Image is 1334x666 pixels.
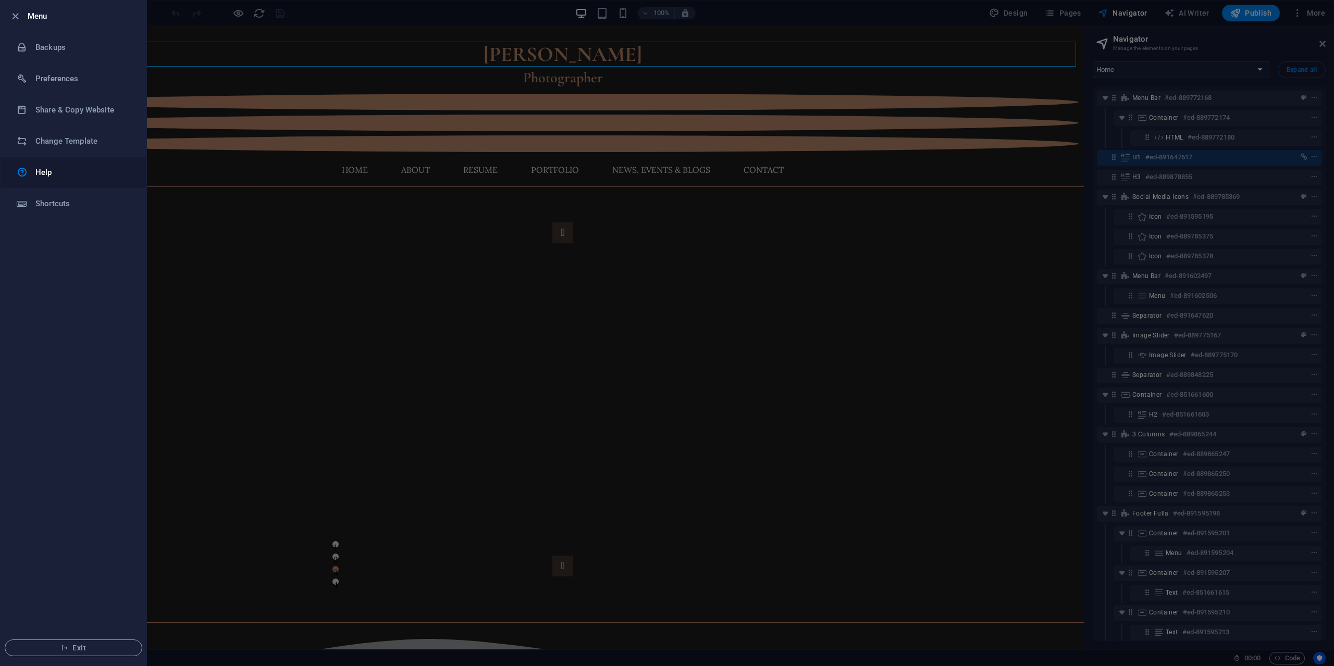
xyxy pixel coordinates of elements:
[35,197,132,210] h6: Shortcuts
[5,639,142,656] button: Exit
[291,527,297,534] button: 2
[35,104,132,116] h6: Share & Copy Website
[1,157,146,188] a: Help
[35,135,132,147] h6: Change Template
[35,72,132,85] h6: Preferences
[35,41,132,54] h6: Backups
[291,515,297,521] button: 1
[28,10,138,22] h6: Menu
[35,166,132,179] h6: Help
[291,540,297,546] button: 3
[291,552,297,559] button: 4
[14,644,133,652] span: Exit
[267,165,775,592] div: Image Slider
